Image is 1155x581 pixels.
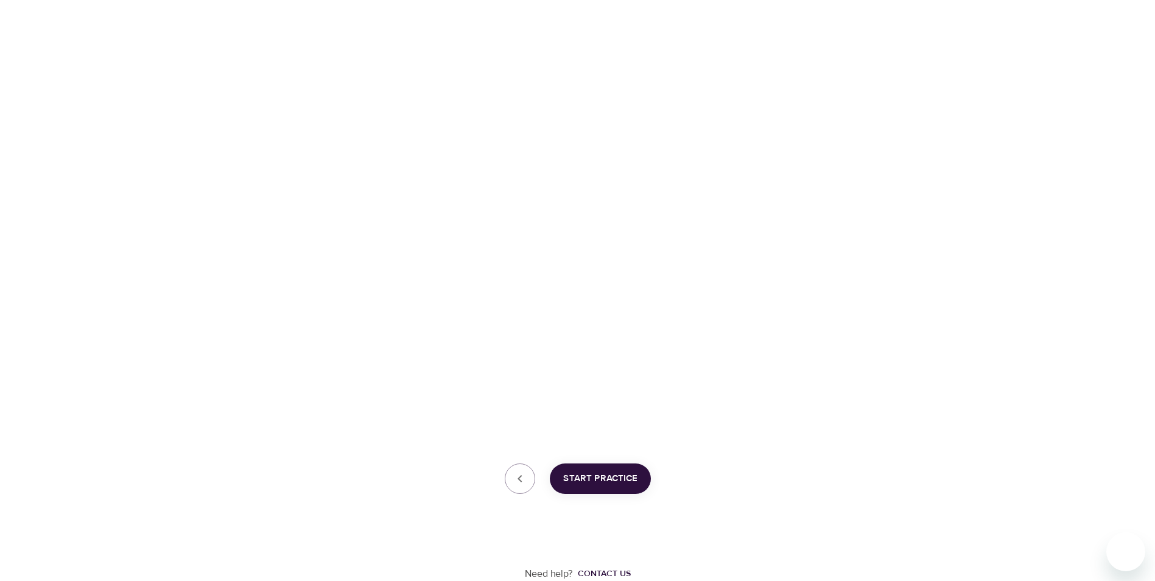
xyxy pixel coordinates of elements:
button: Start Practice [550,463,651,494]
span: Start Practice [563,471,637,487]
a: Contact us [573,568,631,580]
p: Need help? [525,567,573,581]
iframe: Button to launch messaging window [1106,532,1145,571]
div: Contact us [578,568,631,580]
